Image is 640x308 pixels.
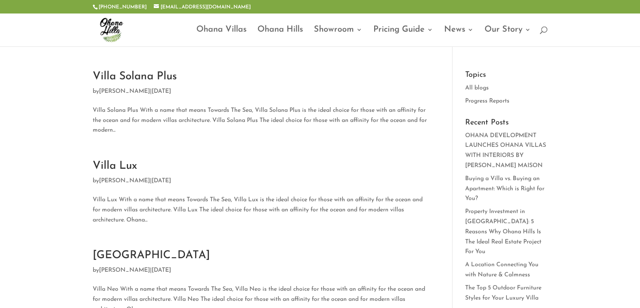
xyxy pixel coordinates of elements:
[152,88,171,95] span: [DATE]
[465,85,489,91] a: All blogs
[99,267,150,273] a: [PERSON_NAME]
[94,13,128,46] img: ohana-hills
[93,176,428,192] p: by |
[465,262,538,278] a: A Location Connecting You with Nature & Calmness
[485,27,531,46] a: Our Story
[154,5,251,10] a: [EMAIL_ADDRESS][DOMAIN_NAME]
[465,132,546,169] a: OHANA DEVELOPMENT LAUNCHES OHANA VILLAS WITH INTERIORS BY [PERSON_NAME] MAISON
[152,178,171,184] span: [DATE]
[99,88,150,95] a: [PERSON_NAME]
[465,176,544,202] a: Buying a Villa vs. Buying an Apartment: Which is Right for You?
[93,161,428,225] article: Villa Lux With a name that means Towards The Sea, Villa Lux is the ideal choice for those with an...
[93,71,177,82] a: Villa Solana Plus
[99,5,147,10] a: [PHONE_NUMBER]
[196,27,246,46] a: Ohana Villas
[93,86,428,103] p: by |
[93,160,137,172] a: Villa Lux
[99,178,150,184] a: [PERSON_NAME]
[465,285,541,301] a: The Top 5 Outdoor Furniture Styles for Your Luxury Villa
[465,208,541,255] a: Property Investment in [GEOGRAPHIC_DATA]: 5 Reasons Why Ohana Hills Is The Ideal Real Estate Proj...
[465,119,547,131] h4: Recent Posts
[93,265,428,282] p: by |
[93,71,428,135] article: Villa Solana Plus With a name that means Towards The Sea, Villa Solana Plus is the ideal choice f...
[444,27,474,46] a: News
[465,98,509,104] a: Progress Reports
[465,71,547,83] h4: Topics
[373,27,433,46] a: Pricing Guide
[152,267,171,273] span: [DATE]
[257,27,303,46] a: Ohana Hills
[93,250,210,261] a: [GEOGRAPHIC_DATA]
[314,27,362,46] a: Showroom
